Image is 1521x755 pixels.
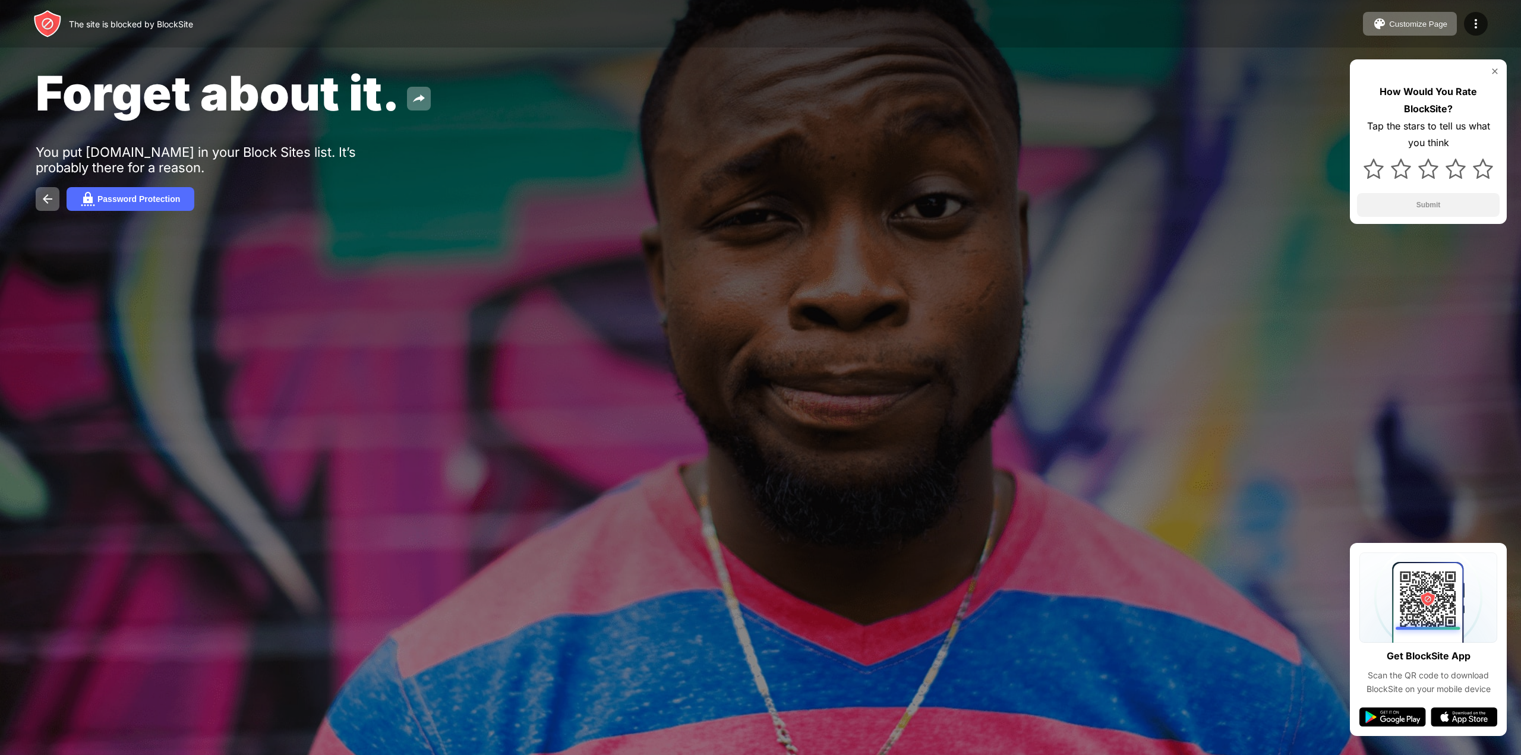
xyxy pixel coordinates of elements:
img: star.svg [1446,159,1466,179]
div: You put [DOMAIN_NAME] in your Block Sites list. It’s probably there for a reason. [36,144,403,175]
img: header-logo.svg [33,10,62,38]
img: app-store.svg [1431,707,1497,726]
img: menu-icon.svg [1469,17,1483,31]
span: Forget about it. [36,64,400,122]
img: star.svg [1364,159,1384,179]
img: share.svg [412,91,426,106]
button: Customize Page [1363,12,1457,36]
img: password.svg [81,192,95,206]
img: rate-us-close.svg [1490,67,1500,76]
img: pallet.svg [1372,17,1387,31]
img: star.svg [1418,159,1438,179]
img: back.svg [40,192,55,206]
img: google-play.svg [1359,707,1426,726]
div: Password Protection [97,194,180,204]
div: The site is blocked by BlockSite [69,19,193,29]
img: star.svg [1391,159,1411,179]
button: Password Protection [67,187,194,211]
div: How Would You Rate BlockSite? [1357,83,1500,118]
div: Customize Page [1389,20,1447,29]
button: Submit [1357,193,1500,217]
div: Get BlockSite App [1387,647,1470,665]
div: Scan the QR code to download BlockSite on your mobile device [1359,669,1497,696]
img: star.svg [1473,159,1493,179]
img: qrcode.svg [1359,552,1497,643]
div: Tap the stars to tell us what you think [1357,118,1500,152]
